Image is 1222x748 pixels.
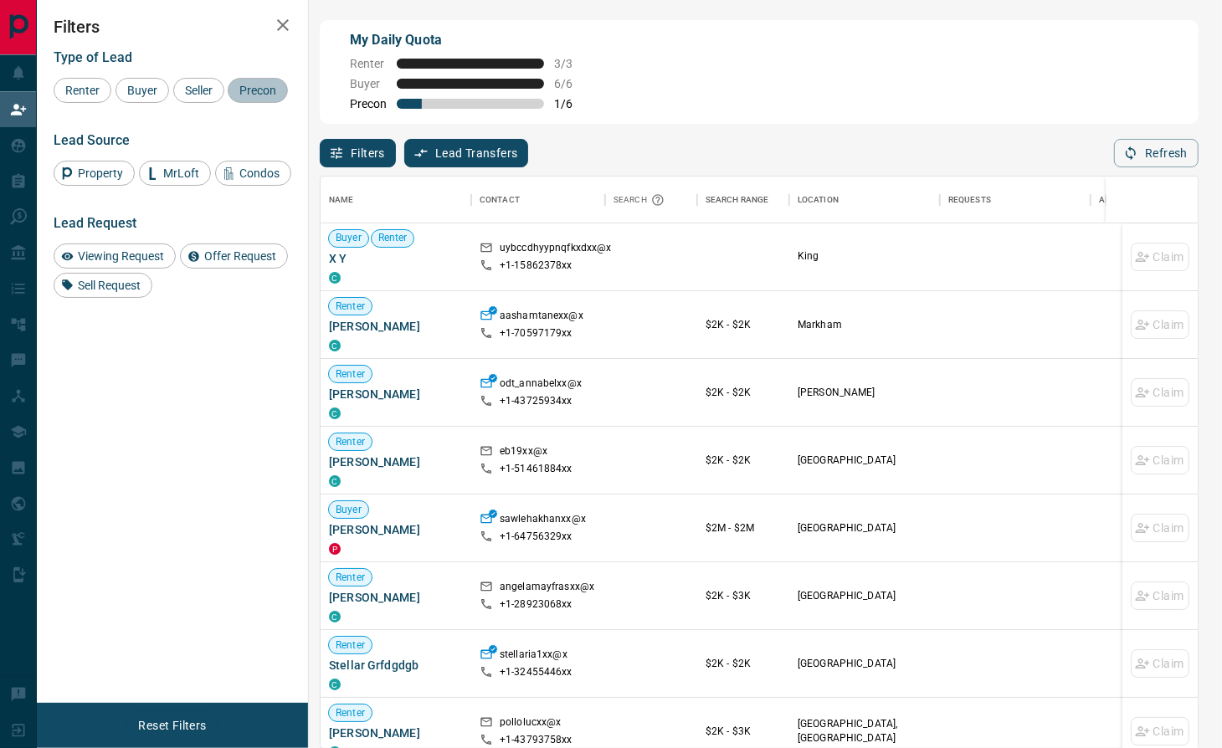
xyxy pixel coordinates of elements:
[1114,139,1199,167] button: Refresh
[350,77,387,90] span: Buyer
[329,679,341,690] div: condos.ca
[706,588,781,603] p: $2K - $3K
[72,249,170,263] span: Viewing Request
[798,521,932,535] p: [GEOGRAPHIC_DATA]
[179,84,218,97] span: Seller
[798,249,932,264] p: King
[116,78,169,103] div: Buyer
[500,648,567,665] p: stellaria1xx@x
[798,717,932,745] p: [GEOGRAPHIC_DATA], [GEOGRAPHIC_DATA]
[329,706,372,720] span: Renter
[697,177,789,223] div: Search Range
[500,665,572,679] p: +1- 32455446xx
[329,340,341,351] div: condos.ca
[500,530,572,544] p: +1- 64756329xx
[329,543,341,555] div: property.ca
[329,367,372,382] span: Renter
[614,177,669,223] div: Search
[706,520,781,535] p: $2M - $2M
[329,611,341,622] div: condos.ca
[500,580,594,597] p: angelamayfrasxx@x
[500,326,572,341] p: +1- 70597179xx
[329,571,372,585] span: Renter
[54,78,111,103] div: Renter
[554,97,591,110] span: 1 / 6
[329,272,341,284] div: condos.ca
[329,453,463,470] span: [PERSON_NAME]
[798,318,932,332] p: Markham
[500,309,583,326] p: aashamtanexx@x
[59,84,105,97] span: Renter
[54,215,136,231] span: Lead Request
[706,453,781,468] p: $2K - $2K
[198,249,282,263] span: Offer Request
[350,57,387,70] span: Renter
[234,84,282,97] span: Precon
[54,161,135,186] div: Property
[157,167,205,180] span: MrLoft
[798,177,839,223] div: Location
[706,317,781,332] p: $2K - $2K
[54,49,132,65] span: Type of Lead
[54,243,176,269] div: Viewing Request
[948,177,991,223] div: Requests
[554,57,591,70] span: 3 / 3
[329,521,463,538] span: [PERSON_NAME]
[706,724,781,739] p: $2K - $3K
[554,77,591,90] span: 6 / 6
[500,715,562,733] p: pollolucxx@x
[500,462,572,476] p: +1- 51461884xx
[500,512,586,530] p: sawlehakhanxx@x
[54,17,291,37] h2: Filters
[329,589,463,606] span: [PERSON_NAME]
[789,177,940,223] div: Location
[127,711,217,740] button: Reset Filters
[121,84,163,97] span: Buyer
[940,177,1091,223] div: Requests
[706,656,781,671] p: $2K - $2K
[350,30,591,50] p: My Daily Quota
[329,435,372,449] span: Renter
[500,241,612,259] p: uybccdhyypnqfkxdxx@x
[329,503,368,517] span: Buyer
[500,377,582,394] p: odt_annabelxx@x
[329,475,341,487] div: condos.ca
[321,177,471,223] div: Name
[215,161,291,186] div: Condos
[54,132,130,148] span: Lead Source
[329,657,463,674] span: Stellar Grfdgdgb
[173,78,224,103] div: Seller
[329,407,341,419] div: condos.ca
[500,444,547,462] p: eb19xx@x
[329,177,354,223] div: Name
[471,177,605,223] div: Contact
[372,231,414,245] span: Renter
[329,386,463,402] span: [PERSON_NAME]
[320,139,396,167] button: Filters
[404,139,529,167] button: Lead Transfers
[234,167,285,180] span: Condos
[480,177,520,223] div: Contact
[72,167,129,180] span: Property
[228,78,288,103] div: Precon
[500,259,572,273] p: +1- 15862378xx
[798,657,932,671] p: [GEOGRAPHIC_DATA]
[329,638,372,653] span: Renter
[329,250,463,267] span: X Y
[54,273,152,298] div: Sell Request
[329,300,372,314] span: Renter
[500,597,572,612] p: +1- 28923068xx
[72,279,146,292] span: Sell Request
[180,243,288,269] div: Offer Request
[798,453,932,468] p: [GEOGRAPHIC_DATA]
[798,386,932,400] p: [PERSON_NAME]
[329,231,368,245] span: Buyer
[500,733,572,747] p: +1- 43793758xx
[139,161,211,186] div: MrLoft
[350,97,387,110] span: Precon
[329,725,463,741] span: [PERSON_NAME]
[798,589,932,603] p: [GEOGRAPHIC_DATA]
[329,318,463,335] span: [PERSON_NAME]
[706,385,781,400] p: $2K - $2K
[706,177,769,223] div: Search Range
